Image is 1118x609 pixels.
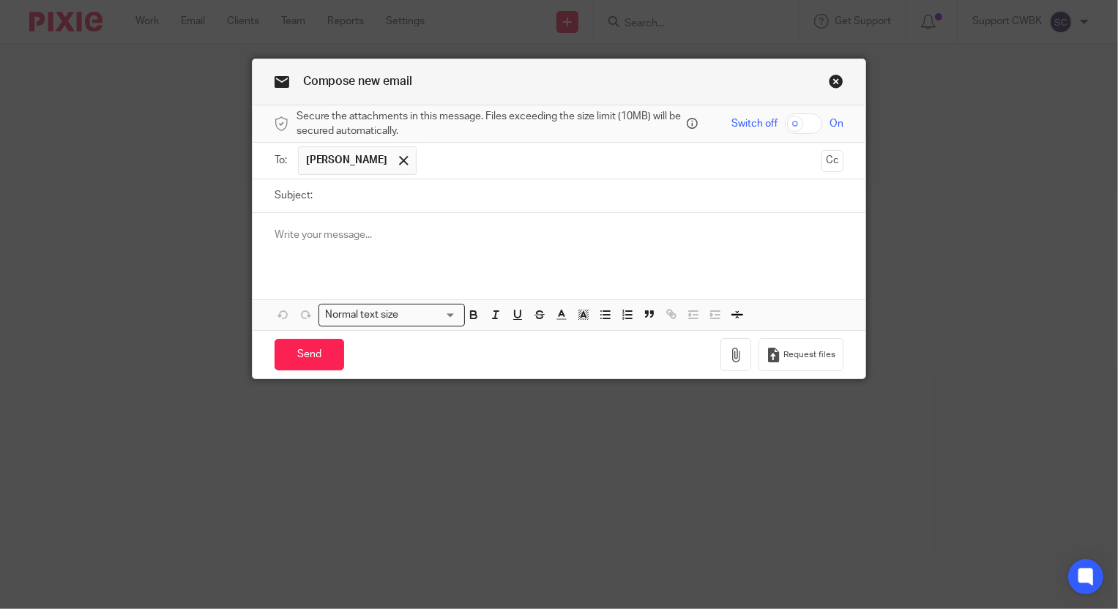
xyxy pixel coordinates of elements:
[275,153,291,168] label: To:
[275,339,344,370] input: Send
[731,116,778,131] span: Switch off
[759,338,843,371] button: Request files
[318,304,465,326] div: Search for option
[322,307,402,323] span: Normal text size
[403,307,455,323] input: Search for option
[306,153,388,168] span: [PERSON_NAME]
[297,109,683,139] span: Secure the attachments in this message. Files exceeding the size limit (10MB) will be secured aut...
[783,349,835,361] span: Request files
[830,116,843,131] span: On
[829,74,843,94] a: Close this dialog window
[821,150,843,172] button: Cc
[303,75,413,87] span: Compose new email
[275,188,313,203] label: Subject:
